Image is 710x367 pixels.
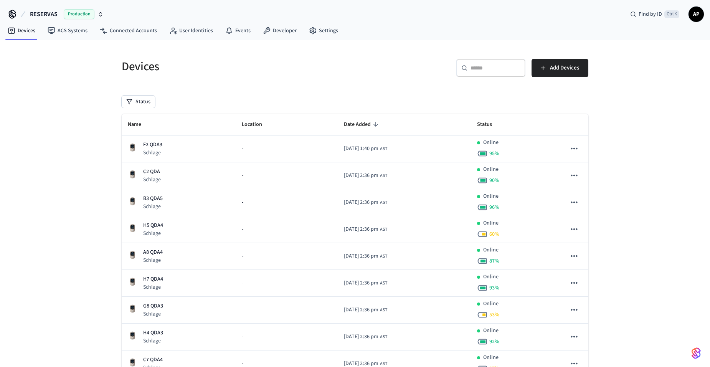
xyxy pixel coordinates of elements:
[380,172,387,179] span: AST
[257,24,303,38] a: Developer
[143,141,162,149] p: F2 QDA3
[128,358,137,367] img: Schlage Sense Smart Deadbolt with Camelot Trim, Front
[94,24,163,38] a: Connected Accounts
[30,10,58,19] span: RESERVAS
[219,24,257,38] a: Events
[128,277,137,286] img: Schlage Sense Smart Deadbolt with Camelot Trim, Front
[64,9,94,19] span: Production
[380,307,387,314] span: AST
[128,250,137,260] img: Schlage Sense Smart Deadbolt with Camelot Trim, Front
[344,145,378,153] span: [DATE] 1:40 pm
[143,283,163,291] p: Schlage
[143,329,163,337] p: H4 QDA3
[344,198,378,207] span: [DATE] 2:36 pm
[143,168,161,176] p: C2 QDA
[483,354,499,362] p: Online
[489,150,499,157] span: 95 %
[344,225,378,233] span: [DATE] 2:36 pm
[483,246,499,254] p: Online
[344,119,381,131] span: Date Added
[242,333,243,341] span: -
[489,177,499,184] span: 90 %
[344,172,378,180] span: [DATE] 2:36 pm
[242,279,243,287] span: -
[143,302,163,310] p: G8 QDA3
[143,203,163,210] p: Schlage
[143,149,162,157] p: Schlage
[344,225,387,233] div: America/Santo_Domingo
[483,300,499,308] p: Online
[477,119,502,131] span: Status
[344,279,387,287] div: America/Santo_Domingo
[128,304,137,313] img: Schlage Sense Smart Deadbolt with Camelot Trim, Front
[489,257,499,265] span: 87 %
[128,197,137,206] img: Schlage Sense Smart Deadbolt with Camelot Trim, Front
[128,331,137,340] img: Schlage Sense Smart Deadbolt with Camelot Trim, Front
[143,275,163,283] p: H7 QDA4
[344,145,387,153] div: America/Santo_Domingo
[41,24,94,38] a: ACS Systems
[128,223,137,233] img: Schlage Sense Smart Deadbolt with Camelot Trim, Front
[143,337,163,345] p: Schlage
[664,10,679,18] span: Ctrl K
[242,119,272,131] span: Location
[489,311,499,319] span: 53 %
[143,230,163,237] p: Schlage
[550,63,579,73] span: Add Devices
[344,279,378,287] span: [DATE] 2:36 pm
[624,7,685,21] div: Find by IDCtrl K
[483,327,499,335] p: Online
[380,145,387,152] span: AST
[489,203,499,211] span: 96 %
[344,306,387,314] div: America/Santo_Domingo
[380,199,387,206] span: AST
[128,143,137,152] img: Schlage Sense Smart Deadbolt with Camelot Trim, Front
[128,170,137,179] img: Schlage Sense Smart Deadbolt with Camelot Trim, Front
[639,10,662,18] span: Find by ID
[483,219,499,227] p: Online
[242,306,243,314] span: -
[242,198,243,207] span: -
[489,338,499,346] span: 92 %
[489,230,499,238] span: 60 %
[143,222,163,230] p: H5 QDA4
[122,96,155,108] button: Status
[483,139,499,147] p: Online
[163,24,219,38] a: User Identities
[692,347,701,359] img: SeamLogoGradient.69752ec5.svg
[380,226,387,233] span: AST
[344,306,378,314] span: [DATE] 2:36 pm
[143,195,163,203] p: B3 QDA5
[143,248,163,256] p: A8 QDA4
[344,333,387,341] div: America/Santo_Domingo
[689,7,703,21] span: AP
[242,252,243,260] span: -
[242,145,243,153] span: -
[128,119,151,131] span: Name
[143,176,161,183] p: Schlage
[689,7,704,22] button: AP
[483,165,499,174] p: Online
[483,273,499,281] p: Online
[489,284,499,292] span: 93 %
[242,172,243,180] span: -
[2,24,41,38] a: Devices
[344,198,387,207] div: America/Santo_Domingo
[122,59,350,74] h5: Devices
[380,280,387,287] span: AST
[483,192,499,200] p: Online
[242,225,243,233] span: -
[380,334,387,341] span: AST
[344,333,378,341] span: [DATE] 2:36 pm
[344,172,387,180] div: America/Santo_Domingo
[143,256,163,264] p: Schlage
[344,252,378,260] span: [DATE] 2:36 pm
[380,253,387,260] span: AST
[532,59,588,77] button: Add Devices
[143,356,163,364] p: C7 QDA4
[344,252,387,260] div: America/Santo_Domingo
[143,310,163,318] p: Schlage
[303,24,344,38] a: Settings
